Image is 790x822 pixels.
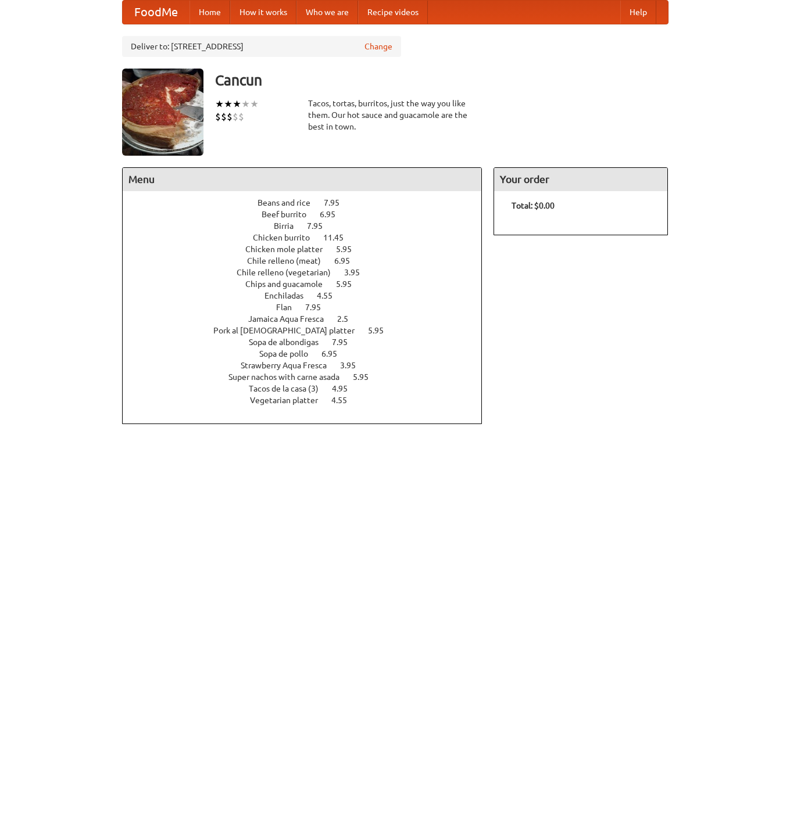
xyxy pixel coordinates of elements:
span: 5.95 [368,326,395,335]
span: 2.5 [337,314,360,324]
span: 7.95 [332,338,359,347]
span: Sopa de pollo [259,349,320,358]
li: $ [221,110,227,123]
span: Birria [274,221,305,231]
li: $ [227,110,233,123]
span: Beans and rice [258,198,322,207]
a: Super nachos with carne asada 5.95 [228,372,390,382]
a: Chile relleno (meat) 6.95 [247,256,371,265]
span: Strawberry Aqua Fresca [241,361,338,370]
a: Home [190,1,230,24]
span: 5.95 [336,245,363,254]
div: Tacos, tortas, burritos, just the way you like them. Our hot sauce and guacamole are the best in ... [308,98,482,132]
a: Sopa de albondigas 7.95 [249,338,369,347]
span: Beef burrito [262,210,318,219]
li: ★ [241,98,250,110]
span: 11.45 [323,233,355,242]
span: Tacos de la casa (3) [249,384,330,393]
a: FoodMe [123,1,190,24]
span: 5.95 [336,279,363,289]
span: 7.95 [324,198,351,207]
li: $ [233,110,238,123]
span: Chile relleno (vegetarian) [237,268,342,277]
a: Change [364,41,392,52]
a: Beans and rice 7.95 [258,198,361,207]
a: How it works [230,1,296,24]
h4: Menu [123,168,482,191]
span: Vegetarian platter [250,396,330,405]
a: Chicken burrito 11.45 [253,233,365,242]
li: ★ [250,98,259,110]
span: 4.55 [317,291,344,300]
span: 4.95 [332,384,359,393]
a: Vegetarian platter 4.55 [250,396,369,405]
div: Deliver to: [STREET_ADDRESS] [122,36,401,57]
li: $ [215,110,221,123]
span: Pork al [DEMOGRAPHIC_DATA] platter [213,326,366,335]
span: 6.95 [320,210,347,219]
span: 3.95 [340,361,367,370]
span: 4.55 [331,396,359,405]
li: $ [238,110,244,123]
li: ★ [215,98,224,110]
a: Flan 7.95 [276,303,342,312]
span: Chicken mole platter [245,245,334,254]
span: Jamaica Aqua Fresca [248,314,335,324]
a: Who we are [296,1,358,24]
li: ★ [233,98,241,110]
li: ★ [224,98,233,110]
a: Tacos de la casa (3) 4.95 [249,384,369,393]
a: Pork al [DEMOGRAPHIC_DATA] platter 5.95 [213,326,405,335]
span: Chips and guacamole [245,279,334,289]
a: Jamaica Aqua Fresca 2.5 [248,314,370,324]
a: Chicken mole platter 5.95 [245,245,373,254]
a: Sopa de pollo 6.95 [259,349,359,358]
span: 6.95 [334,256,362,265]
a: Birria 7.95 [274,221,344,231]
span: Flan [276,303,303,312]
span: Chicken burrito [253,233,321,242]
span: 3.95 [344,268,371,277]
span: 7.95 [305,303,333,312]
img: angular.jpg [122,69,203,156]
a: Help [620,1,656,24]
a: Beef burrito 6.95 [262,210,357,219]
span: Chile relleno (meat) [247,256,333,265]
span: 5.95 [353,372,380,382]
b: Total: $0.00 [512,201,555,210]
a: Enchiladas 4.55 [264,291,354,300]
span: 6.95 [321,349,349,358]
span: Sopa de albondigas [249,338,330,347]
a: Recipe videos [358,1,428,24]
span: 7.95 [307,221,334,231]
span: Enchiladas [264,291,315,300]
h4: Your order [494,168,667,191]
a: Strawberry Aqua Fresca 3.95 [241,361,377,370]
a: Chile relleno (vegetarian) 3.95 [237,268,381,277]
span: Super nachos with carne asada [228,372,351,382]
h3: Cancun [215,69,669,92]
a: Chips and guacamole 5.95 [245,279,373,289]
